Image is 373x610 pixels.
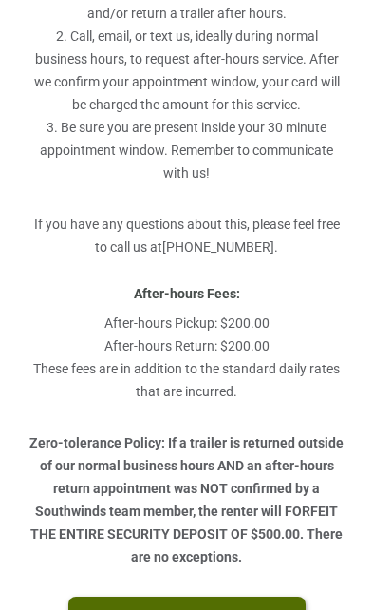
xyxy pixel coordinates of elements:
p: If you have any questions about this, please feel free to call us at . [28,194,345,258]
strong: Zero-tolerance Policy: If a trailer is returned outside of our normal business hours AND an after... [29,435,344,564]
a: [PHONE_NUMBER] [162,239,274,255]
h5: After-hours Fees: [28,268,345,301]
p: After-hours Pickup: $200.00 After-hours Return: $200.00 These fees are in addition to the standar... [28,312,345,403]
